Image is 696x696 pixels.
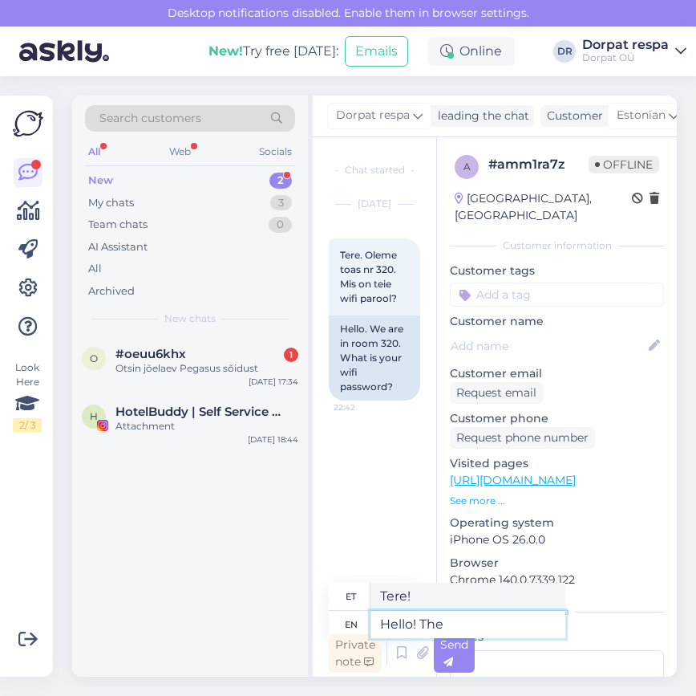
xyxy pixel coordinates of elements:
div: Dorpat OÜ [582,51,669,64]
span: New chats [164,311,216,326]
div: 2 [269,173,292,189]
span: H [90,410,98,422]
p: iPhone OS 26.0.0 [450,531,664,548]
div: [GEOGRAPHIC_DATA], [GEOGRAPHIC_DATA] [455,190,632,224]
div: leading the chat [431,108,529,124]
div: Archived [88,283,135,299]
div: [DATE] [329,197,420,211]
a: [URL][DOMAIN_NAME] [450,473,576,487]
div: All [85,141,103,162]
p: See more ... [450,494,664,508]
div: [DATE] 17:34 [249,376,298,388]
p: Operating system [450,515,664,531]
textarea: Tere! [370,583,565,610]
div: AI Assistant [88,239,148,255]
div: Try free [DATE]: [208,42,338,61]
div: en [345,611,358,638]
div: Online [427,37,515,66]
span: Offline [589,156,659,173]
p: Customer name [450,313,664,330]
div: Socials [256,141,295,162]
p: Chrome 140.0.7339.122 [450,572,664,588]
span: 22:42 [334,401,394,413]
img: Askly Logo [13,108,43,139]
p: Visited pages [450,455,664,472]
p: Customer email [450,365,664,382]
div: Team chats [88,217,148,233]
div: Attachment [115,419,298,433]
b: New! [208,43,243,59]
textarea: Hello! The [370,611,565,638]
div: Customer [540,108,603,124]
div: Chat started [329,163,420,177]
span: Estonian [617,107,666,124]
div: All [88,261,102,277]
div: 1 [284,348,298,362]
span: Search customers [99,110,201,127]
input: Add name [451,337,645,355]
p: Customer phone [450,410,664,427]
p: Customer tags [450,263,664,279]
span: Tere. Oleme toas nr 320. Mis on teie wifi parool? [340,249,399,304]
span: a [463,161,471,173]
a: Dorpat respaDorpat OÜ [582,39,686,64]
span: #oeuu6khx [115,347,186,361]
p: Browser [450,555,664,572]
span: Dorpat respa [336,107,410,124]
div: My chats [88,195,134,211]
span: HotelBuddy | Self Service App for Hotel Guests [115,405,282,419]
div: 3 [270,195,292,211]
div: Request phone number [450,427,595,449]
div: [DATE] 18:44 [248,433,298,446]
div: Hello. We are in room 320. What is your wifi password? [329,315,420,401]
div: Request email [450,382,543,404]
div: Web [166,141,194,162]
div: Private note [329,634,382,673]
button: Emails [345,36,408,67]
div: DR [553,40,576,63]
div: 2 / 3 [13,418,42,433]
div: Dorpat respa [582,39,669,51]
div: Customer information [450,238,664,253]
span: o [90,352,98,364]
div: # amm1ra7z [488,155,589,174]
div: et [346,583,356,610]
div: New [88,173,113,189]
div: Otsin jõelaev Pegasus sõidust [115,361,298,376]
div: Look Here [13,360,42,433]
input: Add a tag [450,283,664,307]
div: 0 [269,217,292,233]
